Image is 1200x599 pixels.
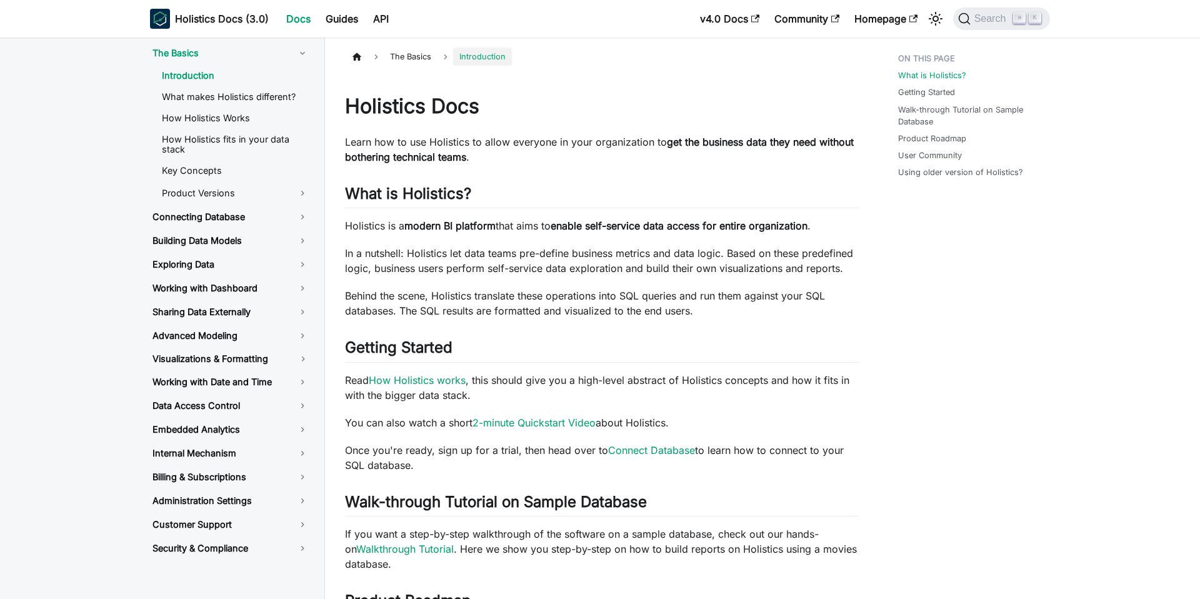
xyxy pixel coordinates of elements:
a: Homepage [847,9,925,29]
a: Administration Settings [142,490,319,511]
a: Connect Database [608,444,695,456]
p: Learn how to use Holistics to allow everyone in your organization to . [345,134,858,164]
h1: Holistics Docs [345,94,858,119]
a: Internal Mechanism [142,443,319,464]
a: Data Access Control [142,395,319,416]
nav: Breadcrumbs [345,48,858,66]
a: The Basics [142,43,319,64]
p: If you want a step-by-step walkthrough of the software on a sample database, check out our hands-... [345,526,858,571]
h2: What is Holistics? [345,184,858,208]
a: Product Versions [152,183,319,204]
a: Using older version of Holistics? [898,166,1023,178]
a: How Holistics Works [152,109,319,128]
a: Key Concepts [152,161,319,180]
a: 2-minute Quickstart Video [472,416,596,429]
a: How Holistics works [369,374,466,386]
a: Visualizations & Formatting [142,349,287,369]
button: Toggle the collapsible sidebar category 'Visualizations & Formatting' [287,349,319,369]
a: Building Data Models [142,230,319,251]
a: Walk-through Tutorial on Sample Database [898,104,1047,128]
h2: Walk-through Tutorial on Sample Database [345,493,858,516]
a: Billing & Subscriptions [142,466,319,488]
img: Holistics [150,9,170,29]
p: Read , this should give you a high-level abstract of Holistics concepts and how it fits in with t... [345,373,858,403]
a: Advanced Modeling [142,325,319,346]
kbd: K [1029,13,1041,24]
a: User Community [898,149,962,161]
a: What is Holistics? [898,69,966,81]
p: In a nutshell: Holistics let data teams pre-define business metrics and data logic. Based on thes... [345,246,858,276]
span: Search [971,13,1014,24]
h2: Getting Started [345,338,858,362]
b: Holistics Docs (3.0) [175,11,269,26]
p: Behind the scene, Holistics translate these operations into SQL queries and run them against your... [345,288,858,318]
kbd: ⌘ [1013,13,1026,24]
button: Switch between dark and light mode (currently light mode) [926,9,946,29]
a: Exploring Data [142,254,319,275]
a: Connecting Database [142,206,319,228]
a: Community [767,9,847,29]
button: Search [953,8,1050,30]
a: Sharing Data Externally [142,301,319,323]
span: The Basics [384,48,437,66]
strong: modern BI platform [404,219,496,232]
a: What makes Holistics different? [152,88,319,106]
a: Getting Started [898,86,955,98]
a: Working with Date and Time [142,371,319,393]
a: How Holistics fits in your data stack [152,130,319,159]
strong: enable self-service data access for entire organization [551,219,807,232]
a: Working with Dashboard [142,278,319,299]
p: You can also watch a short about Holistics. [345,415,858,430]
span: Introduction [453,48,512,66]
a: Introduction [152,66,319,85]
a: v4.0 Docs [692,9,767,29]
a: Guides [318,9,366,29]
a: Embedded Analytics [142,419,319,440]
a: Home page [345,48,369,66]
a: Docs [279,9,318,29]
a: API [366,9,396,29]
p: Once you're ready, sign up for a trial, then head over to to learn how to connect to your SQL dat... [345,443,858,473]
a: Product Roadmap [898,133,966,144]
a: HolisticsHolistics Docs (3.0) [150,9,269,29]
a: Walkthrough Tutorial [356,543,454,555]
a: Customer Support [142,514,319,535]
nav: Docs sidebar [137,38,325,599]
p: Holistics is a that aims to . [345,218,858,233]
a: Security & Compliance [142,538,319,559]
